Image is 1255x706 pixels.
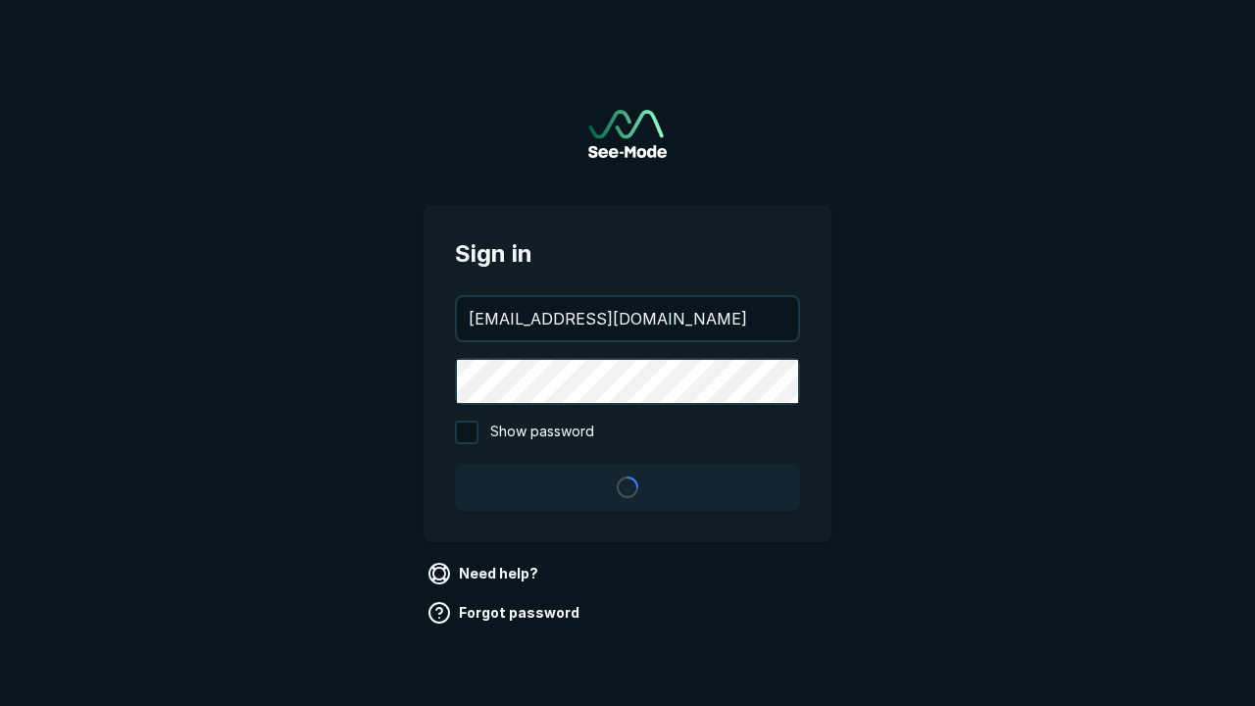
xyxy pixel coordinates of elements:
span: Show password [490,421,594,444]
a: Need help? [424,558,546,589]
span: Sign in [455,236,800,272]
a: Forgot password [424,597,587,629]
a: Go to sign in [588,110,667,158]
img: See-Mode Logo [588,110,667,158]
input: your@email.com [457,297,798,340]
